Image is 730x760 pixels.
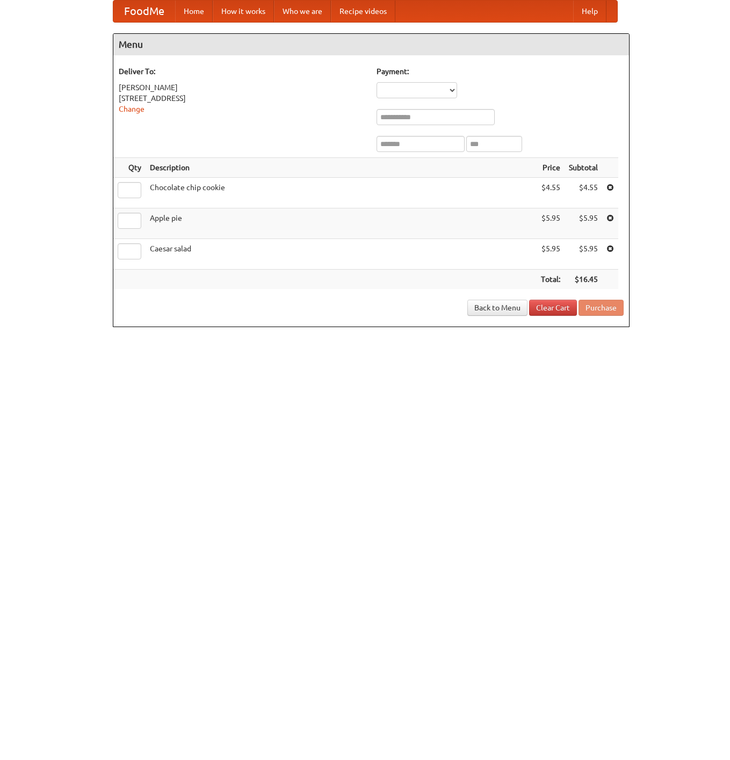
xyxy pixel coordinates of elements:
[113,158,146,178] th: Qty
[377,66,624,77] h5: Payment:
[529,300,577,316] a: Clear Cart
[565,208,602,239] td: $5.95
[537,178,565,208] td: $4.55
[146,239,537,270] td: Caesar salad
[331,1,395,22] a: Recipe videos
[119,66,366,77] h5: Deliver To:
[146,208,537,239] td: Apple pie
[565,158,602,178] th: Subtotal
[565,178,602,208] td: $4.55
[213,1,274,22] a: How it works
[573,1,606,22] a: Help
[113,34,629,55] h4: Menu
[579,300,624,316] button: Purchase
[537,270,565,289] th: Total:
[537,208,565,239] td: $5.95
[146,158,537,178] th: Description
[119,105,144,113] a: Change
[467,300,527,316] a: Back to Menu
[113,1,175,22] a: FoodMe
[119,82,366,93] div: [PERSON_NAME]
[565,270,602,289] th: $16.45
[537,239,565,270] td: $5.95
[274,1,331,22] a: Who we are
[537,158,565,178] th: Price
[146,178,537,208] td: Chocolate chip cookie
[565,239,602,270] td: $5.95
[175,1,213,22] a: Home
[119,93,366,104] div: [STREET_ADDRESS]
